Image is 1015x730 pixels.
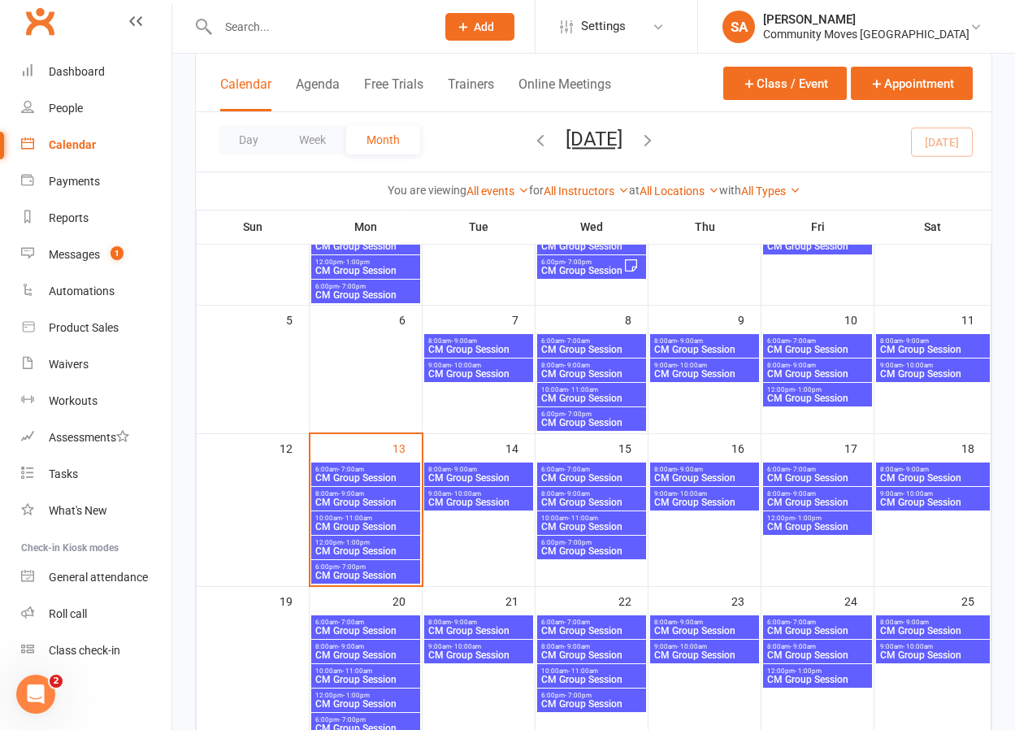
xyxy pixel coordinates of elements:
[844,434,874,461] div: 17
[466,185,529,198] a: All events
[766,675,869,684] span: CM Group Session
[790,643,816,650] span: - 9:00am
[279,125,346,154] button: Week
[766,393,869,403] span: CM Group Session
[540,369,643,379] span: CM Group Session
[451,643,481,650] span: - 10:00am
[851,67,973,100] button: Appointment
[339,716,366,723] span: - 7:00pm
[723,67,847,100] button: Class / Event
[766,337,869,345] span: 6:00am
[314,571,417,580] span: CM Group Session
[540,619,643,626] span: 6:00am
[719,184,741,197] strong: with
[795,667,822,675] span: - 1:00pm
[766,619,869,626] span: 6:00am
[618,587,648,614] div: 22
[766,643,869,650] span: 8:00am
[21,90,171,127] a: People
[314,643,417,650] span: 8:00am
[766,473,869,483] span: CM Group Session
[879,619,987,626] span: 8:00am
[451,337,477,345] span: - 9:00am
[731,434,761,461] div: 16
[21,383,171,419] a: Workouts
[722,11,755,43] div: SA
[314,699,417,709] span: CM Group Session
[653,362,756,369] span: 9:00am
[280,587,309,614] div: 19
[640,185,719,198] a: All Locations
[338,466,364,473] span: - 7:00am
[49,285,115,298] div: Automations
[653,619,756,626] span: 8:00am
[618,434,648,461] div: 15
[427,362,530,369] span: 9:00am
[540,539,643,546] span: 6:00pm
[21,127,171,163] a: Calendar
[540,667,643,675] span: 10:00am
[540,522,643,532] span: CM Group Session
[677,490,707,498] span: - 10:00am
[49,644,120,657] div: Class check-in
[879,345,987,354] span: CM Group Session
[342,515,372,522] span: - 11:00am
[540,515,643,522] span: 10:00am
[21,200,171,237] a: Reports
[314,563,417,571] span: 6:00pm
[677,643,707,650] span: - 10:00am
[540,411,643,418] span: 6:00pm
[314,619,417,626] span: 6:00am
[879,369,987,379] span: CM Group Session
[49,211,89,224] div: Reports
[540,241,643,251] span: CM Group Session
[21,54,171,90] a: Dashboard
[879,498,987,507] span: CM Group Session
[314,259,417,266] span: 12:00pm
[427,369,530,379] span: CM Group Session
[21,310,171,346] a: Product Sales
[314,692,417,699] span: 12:00pm
[540,626,643,636] span: CM Group Session
[540,650,643,660] span: CM Group Session
[677,619,703,626] span: - 9:00am
[338,619,364,626] span: - 7:00am
[879,473,987,483] span: CM Group Session
[903,490,933,498] span: - 10:00am
[427,466,530,473] span: 8:00am
[314,466,417,473] span: 6:00am
[314,675,417,684] span: CM Group Session
[314,283,417,290] span: 6:00pm
[766,490,869,498] span: 8:00am
[314,522,417,532] span: CM Group Session
[879,650,987,660] span: CM Group Session
[342,667,372,675] span: - 11:00am
[625,306,648,332] div: 8
[766,386,869,393] span: 12:00pm
[961,434,991,461] div: 18
[903,362,933,369] span: - 10:00am
[795,386,822,393] span: - 1:00pm
[314,266,417,276] span: CM Group Session
[653,369,756,379] span: CM Group Session
[111,246,124,260] span: 1
[677,337,703,345] span: - 9:00am
[766,466,869,473] span: 6:00am
[961,306,991,332] div: 11
[540,498,643,507] span: CM Group Session
[393,587,422,614] div: 20
[314,290,417,300] span: CM Group Session
[399,306,422,332] div: 6
[451,490,481,498] span: - 10:00am
[540,259,623,266] span: 6:00pm
[314,473,417,483] span: CM Group Session
[544,185,629,198] a: All Instructors
[844,587,874,614] div: 24
[653,498,756,507] span: CM Group Session
[423,210,536,244] th: Tue
[49,467,78,480] div: Tasks
[566,128,622,150] button: [DATE]
[790,362,816,369] span: - 9:00am
[731,587,761,614] div: 23
[445,13,514,41] button: Add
